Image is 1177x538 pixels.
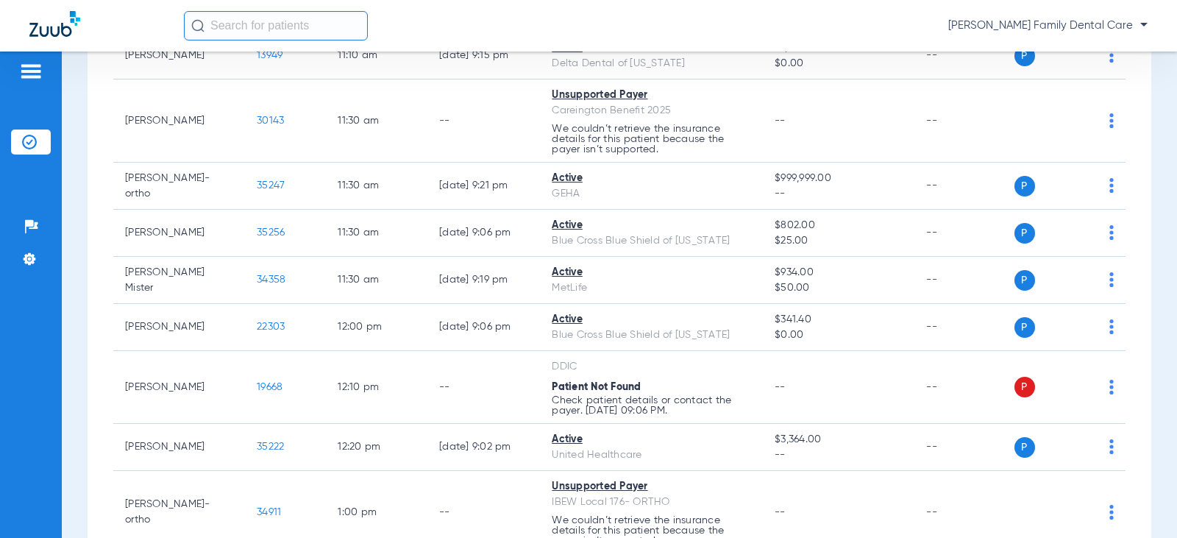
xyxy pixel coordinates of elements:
div: United Healthcare [552,447,751,463]
td: [PERSON_NAME] [113,304,245,351]
span: 13949 [257,50,282,60]
td: -- [914,210,1014,257]
span: 34911 [257,507,281,517]
td: -- [914,351,1014,424]
span: 30143 [257,116,284,126]
span: [PERSON_NAME] Family Dental Care [948,18,1148,33]
td: -- [914,304,1014,351]
span: $999,999.00 [775,171,903,186]
span: 22303 [257,322,285,332]
p: Check patient details or contact the payer. [DATE] 09:06 PM. [552,395,751,416]
td: 11:30 AM [326,257,427,304]
span: -- [775,447,903,463]
input: Search for patients [184,11,368,40]
span: -- [775,382,786,392]
span: -- [775,507,786,517]
img: group-dot-blue.svg [1109,505,1114,520]
img: group-dot-blue.svg [1109,113,1114,128]
span: $341.40 [775,312,903,328]
span: Patient Not Found [552,382,641,392]
div: Active [552,265,751,280]
td: [DATE] 9:02 PM [427,424,540,471]
span: -- [775,116,786,126]
div: Active [552,171,751,186]
td: 12:20 PM [326,424,427,471]
div: DDIC [552,359,751,375]
td: [DATE] 9:06 PM [427,210,540,257]
td: [PERSON_NAME] [113,210,245,257]
span: P [1014,317,1035,338]
img: group-dot-blue.svg [1109,48,1114,63]
span: $802.00 [775,218,903,233]
div: Careington Benefit 2025 [552,103,751,118]
img: group-dot-blue.svg [1109,319,1114,334]
td: -- [914,32,1014,79]
img: hamburger-icon [19,63,43,80]
span: $0.00 [775,56,903,71]
p: We couldn’t retrieve the insurance details for this patient because the payer isn’t supported. [552,124,751,155]
span: $0.00 [775,328,903,343]
span: 19668 [257,382,282,392]
div: MetLife [552,280,751,296]
img: group-dot-blue.svg [1109,178,1114,193]
img: group-dot-blue.svg [1109,225,1114,240]
div: Blue Cross Blue Shield of [US_STATE] [552,233,751,249]
td: -- [427,351,540,424]
img: Search Icon [191,19,205,32]
td: -- [914,163,1014,210]
span: -- [775,186,903,202]
div: Delta Dental of [US_STATE] [552,56,751,71]
span: 35222 [257,442,284,452]
span: $3,364.00 [775,432,903,447]
td: 12:10 PM [326,351,427,424]
td: -- [914,257,1014,304]
td: 12:00 PM [326,304,427,351]
span: P [1014,176,1035,197]
td: [DATE] 9:21 PM [427,163,540,210]
img: group-dot-blue.svg [1109,439,1114,454]
td: [PERSON_NAME] [113,32,245,79]
div: Active [552,218,751,233]
td: 11:30 AM [326,210,427,257]
span: P [1014,270,1035,291]
td: [PERSON_NAME] [113,424,245,471]
div: Active [552,312,751,328]
td: -- [914,424,1014,471]
div: Blue Cross Blue Shield of [US_STATE] [552,328,751,343]
td: [PERSON_NAME] [113,79,245,163]
span: $50.00 [775,280,903,296]
td: [DATE] 9:06 PM [427,304,540,351]
div: IBEW Local 176- ORTHO [552,495,751,510]
div: GEHA [552,186,751,202]
div: Unsupported Payer [552,479,751,495]
span: 34358 [257,275,285,285]
span: 35247 [257,180,285,191]
td: [DATE] 9:15 PM [427,32,540,79]
img: group-dot-blue.svg [1109,380,1114,394]
span: $934.00 [775,265,903,280]
td: [PERSON_NAME]-ortho [113,163,245,210]
td: [PERSON_NAME] Mister [113,257,245,304]
td: 11:30 AM [326,79,427,163]
td: 11:30 AM [326,163,427,210]
span: P [1014,46,1035,66]
div: Unsupported Payer [552,88,751,103]
div: Active [552,432,751,447]
td: 11:10 AM [326,32,427,79]
span: P [1014,223,1035,244]
img: group-dot-blue.svg [1109,272,1114,287]
span: P [1014,377,1035,397]
span: 35256 [257,227,285,238]
td: [DATE] 9:19 PM [427,257,540,304]
td: -- [914,79,1014,163]
span: P [1014,437,1035,458]
td: -- [427,79,540,163]
img: Zuub Logo [29,11,80,37]
span: $25.00 [775,233,903,249]
td: [PERSON_NAME] [113,351,245,424]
